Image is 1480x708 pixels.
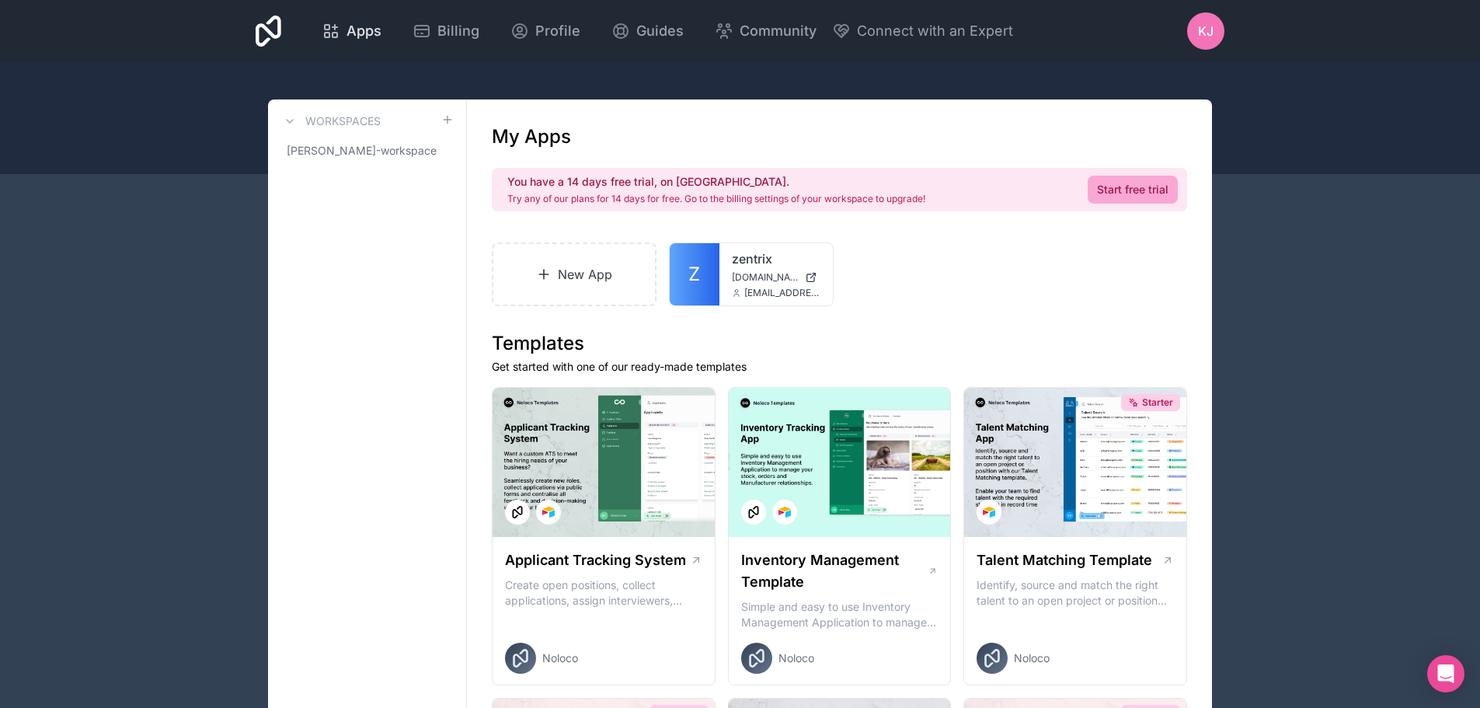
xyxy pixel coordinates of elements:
[280,112,381,131] a: Workspaces
[977,577,1174,609] p: Identify, source and match the right talent to an open project or position with our Talent Matchi...
[1427,655,1464,692] div: Open Intercom Messenger
[1198,22,1214,40] span: KJ
[741,599,938,630] p: Simple and easy to use Inventory Management Application to manage your stock, orders and Manufact...
[400,14,492,48] a: Billing
[732,271,820,284] a: [DOMAIN_NAME]
[636,20,684,42] span: Guides
[741,549,928,593] h1: Inventory Management Template
[744,287,820,299] span: [EMAIL_ADDRESS][DOMAIN_NAME]
[535,20,580,42] span: Profile
[1142,396,1173,409] span: Starter
[542,650,578,666] span: Noloco
[287,143,437,159] span: [PERSON_NAME]-workspace
[507,174,925,190] h2: You have a 14 days free trial, on [GEOGRAPHIC_DATA].
[670,243,719,305] a: Z
[977,549,1152,571] h1: Talent Matching Template
[1014,650,1050,666] span: Noloco
[437,20,479,42] span: Billing
[492,124,571,149] h1: My Apps
[492,331,1187,356] h1: Templates
[507,193,925,205] p: Try any of our plans for 14 days for free. Go to the billing settings of your workspace to upgrade!
[1088,176,1178,204] a: Start free trial
[492,242,656,306] a: New App
[778,506,791,518] img: Airtable Logo
[280,137,454,165] a: [PERSON_NAME]-workspace
[505,577,702,609] p: Create open positions, collect applications, assign interviewers, centralise candidate feedback a...
[983,506,995,518] img: Airtable Logo
[305,113,381,129] h3: Workspaces
[492,359,1187,375] p: Get started with one of our ready-made templates
[688,262,700,287] span: Z
[599,14,696,48] a: Guides
[732,249,820,268] a: zentrix
[346,20,381,42] span: Apps
[732,271,799,284] span: [DOMAIN_NAME]
[498,14,593,48] a: Profile
[832,20,1013,42] button: Connect with an Expert
[505,549,686,571] h1: Applicant Tracking System
[740,20,817,42] span: Community
[857,20,1013,42] span: Connect with an Expert
[778,650,814,666] span: Noloco
[702,14,829,48] a: Community
[309,14,394,48] a: Apps
[542,506,555,518] img: Airtable Logo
